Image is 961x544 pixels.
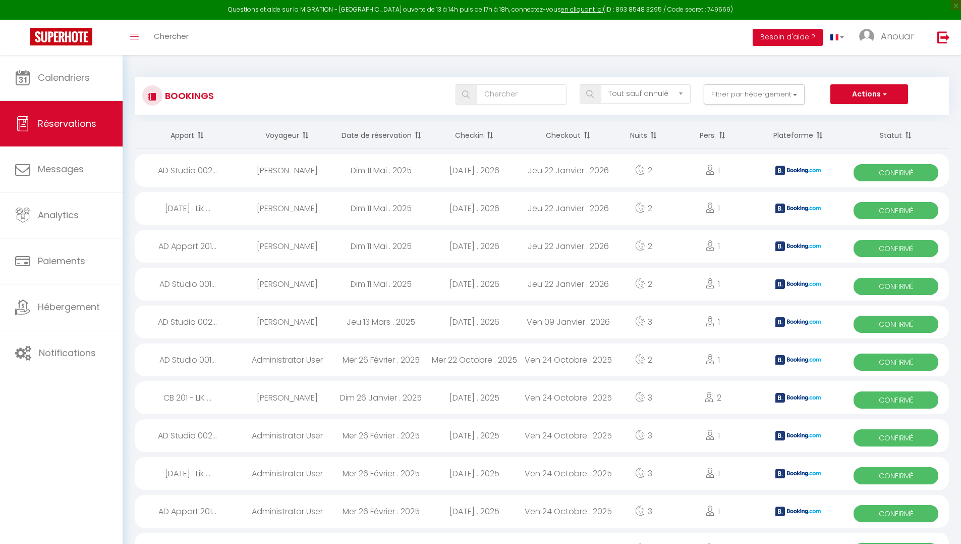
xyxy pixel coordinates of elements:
[754,122,843,149] th: Sort by channel
[38,163,84,175] span: Messages
[241,122,334,149] th: Sort by guest
[859,29,874,44] img: ...
[561,5,603,14] a: en cliquant ici
[334,122,428,149] th: Sort by booking date
[154,31,189,41] span: Chercher
[937,31,950,43] img: logout
[615,122,672,149] th: Sort by nights
[843,122,949,149] th: Sort by status
[162,84,214,107] h3: Bookings
[135,122,241,149] th: Sort by rentals
[919,502,961,544] iframe: LiveChat chat widget
[38,301,100,313] span: Hébergement
[852,20,927,55] a: ... Anouar
[753,29,823,46] button: Besoin d'aide ?
[428,122,522,149] th: Sort by checkin
[30,28,92,45] img: Super Booking
[38,255,85,267] span: Paiements
[672,122,753,149] th: Sort by people
[704,84,805,105] button: Filtrer par hébergement
[146,20,196,55] a: Chercher
[38,117,96,130] span: Réservations
[522,122,615,149] th: Sort by checkout
[39,347,96,359] span: Notifications
[38,209,79,221] span: Analytics
[477,84,567,105] input: Chercher
[830,84,908,105] button: Actions
[38,71,90,84] span: Calendriers
[881,30,914,42] span: Anouar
